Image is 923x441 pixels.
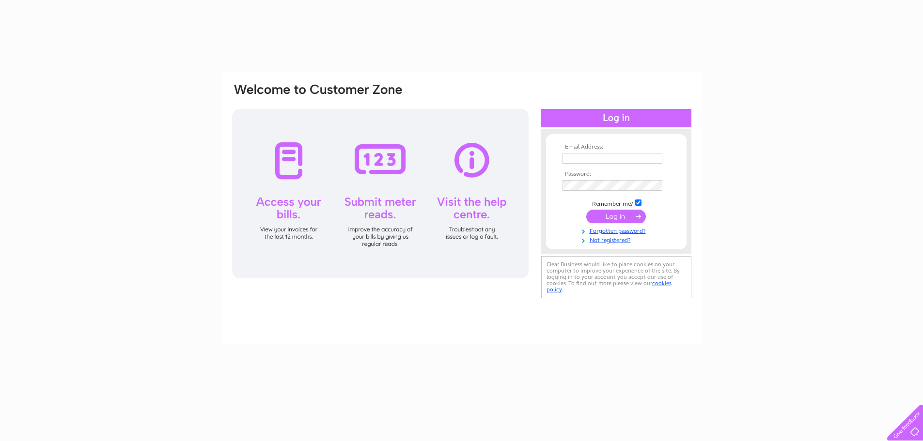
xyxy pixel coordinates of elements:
td: Remember me? [560,198,673,208]
input: Submit [586,210,646,223]
a: Not registered? [563,235,673,244]
div: Clear Business would like to place cookies on your computer to improve your experience of the sit... [541,256,691,298]
th: Email Address: [560,144,673,151]
th: Password: [560,171,673,178]
a: cookies policy [547,280,672,293]
a: Forgotten password? [563,226,673,235]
